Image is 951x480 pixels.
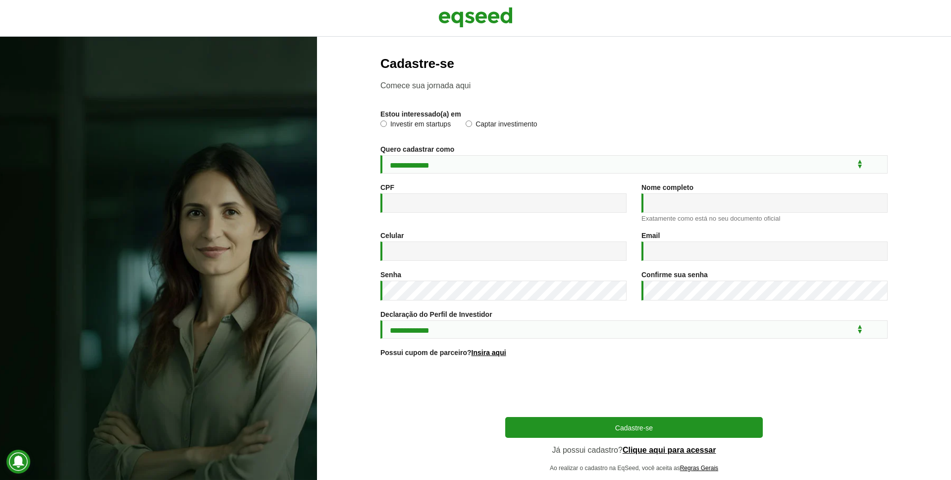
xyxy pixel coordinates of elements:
div: Exatamente como está no seu documento oficial [641,215,888,222]
label: Confirme sua senha [641,271,708,278]
input: Captar investimento [466,120,472,127]
label: CPF [380,184,394,191]
label: Email [641,232,660,239]
a: Insira aqui [472,349,506,356]
p: Ao realizar o cadastro na EqSeed, você aceita as [505,465,763,472]
label: Possui cupom de parceiro? [380,349,506,356]
label: Investir em startups [380,120,451,130]
img: EqSeed Logo [438,5,513,30]
button: Cadastre-se [505,417,763,438]
label: Celular [380,232,404,239]
p: Comece sua jornada aqui [380,81,888,90]
input: Investir em startups [380,120,387,127]
iframe: reCAPTCHA [559,368,709,407]
a: Clique aqui para acessar [623,446,716,454]
label: Declaração do Perfil de Investidor [380,311,492,318]
label: Quero cadastrar como [380,146,454,153]
label: Captar investimento [466,120,537,130]
label: Nome completo [641,184,693,191]
h2: Cadastre-se [380,57,888,71]
p: Já possui cadastro? [505,445,763,455]
label: Estou interessado(a) em [380,111,461,118]
label: Senha [380,271,401,278]
a: Regras Gerais [680,465,718,471]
